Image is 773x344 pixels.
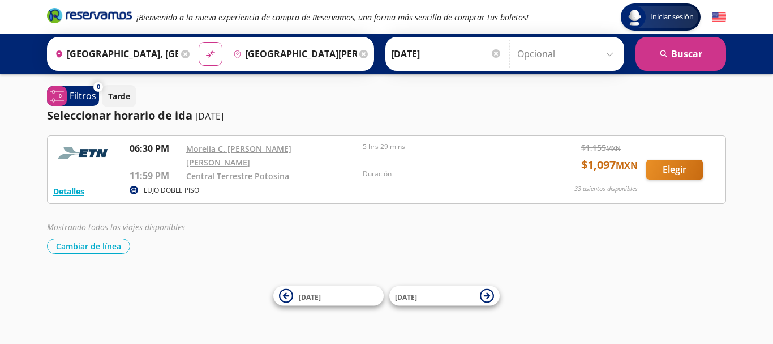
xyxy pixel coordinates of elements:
small: MXN [616,159,638,172]
p: 33 asientos disponibles [574,184,638,194]
i: Brand Logo [47,7,132,24]
img: RESERVAMOS [53,142,115,164]
p: 06:30 PM [130,142,181,155]
span: $ 1,097 [581,156,638,173]
a: Brand Logo [47,7,132,27]
button: Cambiar de línea [47,239,130,254]
p: Filtros [70,89,96,103]
input: Elegir Fecha [391,40,502,68]
span: $ 1,155 [581,142,621,154]
a: Morelia C. [PERSON_NAME] [PERSON_NAME] [186,143,291,168]
small: MXN [606,144,621,152]
input: Buscar Destino [229,40,357,68]
span: 0 [97,82,100,92]
p: Duración [363,169,534,179]
em: ¡Bienvenido a la nueva experiencia de compra de Reservamos, una forma más sencilla de comprar tus... [136,12,529,23]
span: [DATE] [299,292,321,301]
button: 0Filtros [47,86,99,106]
input: Opcional [517,40,619,68]
button: [DATE] [389,286,500,306]
p: Tarde [108,90,130,102]
em: Mostrando todos los viajes disponibles [47,222,185,232]
button: [DATE] [273,286,384,306]
button: Tarde [102,85,136,107]
button: Detalles [53,185,84,197]
p: Seleccionar horario de ida [47,107,192,124]
input: Buscar Origen [50,40,178,68]
p: 5 hrs 29 mins [363,142,534,152]
p: [DATE] [195,109,224,123]
button: English [712,10,726,24]
p: 11:59 PM [130,169,181,182]
a: Central Terrestre Potosina [186,171,289,181]
span: [DATE] [395,292,417,301]
span: Iniciar sesión [646,11,698,23]
p: LUJO DOBLE PISO [144,185,199,196]
button: Buscar [635,37,726,71]
button: Elegir [646,160,703,180]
